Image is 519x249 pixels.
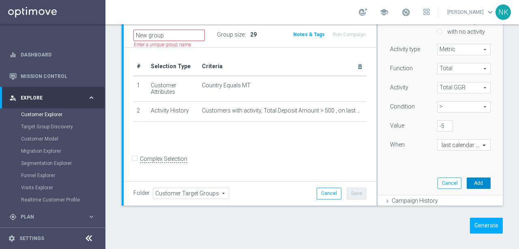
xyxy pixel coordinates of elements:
td: Activity History [148,102,199,122]
label: Complex Selection [140,155,187,163]
button: equalizer Dashboard [9,52,96,58]
i: settings [8,235,15,242]
label: with no activity [445,28,485,35]
label: Enter a unique group name [134,41,191,48]
input: Enter a name for this target group [133,30,205,41]
th: Selection Type [148,57,199,76]
button: Save [347,188,367,199]
div: Realtime Customer Profile [21,194,105,206]
span: Country Equals MT [202,82,251,89]
span: Plan [21,214,88,219]
span: 29 [250,31,257,38]
i: keyboard_arrow_right [88,94,95,102]
a: Migration Explorer [21,148,84,154]
div: Segmentation Explorer [21,157,105,169]
div: NK [495,4,511,20]
div: Explore [9,94,88,102]
button: Cancel [317,188,341,199]
button: person_search Explore keyboard_arrow_right [9,95,96,101]
a: Customer Model [21,136,84,142]
i: gps_fixed [9,213,17,221]
div: Funnel Explorer [21,169,105,182]
div: Customer Model [21,133,105,145]
i: person_search [9,94,17,102]
span: Explore [21,95,88,100]
div: Migration Explorer [21,145,105,157]
ng-select: last calendar week [437,139,491,151]
span: keyboard_arrow_down [486,8,495,17]
div: Mission Control [9,65,95,87]
label: Group size [217,31,244,38]
a: Visits Explorer [21,184,84,191]
a: Mission Control [21,65,95,87]
td: 2 [133,102,148,122]
button: Cancel [438,178,461,189]
a: Dashboard [21,44,95,65]
label: When [390,141,405,148]
div: Plan [9,213,88,221]
a: [PERSON_NAME]keyboard_arrow_down [446,6,495,18]
div: Visits Explorer [21,182,105,194]
span: Campaign History [392,197,438,204]
i: keyboard_arrow_right [88,213,95,221]
td: Customer Attributes [148,76,199,102]
span: Customers with activity, Total Deposit Amount > 500 , on last calendar week [202,107,363,114]
button: Mission Control [9,73,96,80]
a: Target Group Discovery [21,123,84,130]
label: Value [390,122,404,129]
a: Funnel Explorer [21,172,84,179]
td: 1 [133,76,148,102]
label: Activity type [390,45,420,53]
button: Generate [470,218,503,234]
label: Folder [133,190,150,197]
button: gps_fixed Plan keyboard_arrow_right [9,214,96,220]
label: Function [390,65,413,72]
button: Notes & Tags [292,30,326,39]
th: # [133,57,148,76]
i: equalizer [9,51,17,58]
span: Criteria [202,63,223,69]
label: Activity [390,84,408,91]
div: Dashboard [9,44,95,65]
button: Add [467,178,491,189]
div: Customer Explorer [21,108,105,121]
a: Customer Explorer [21,111,84,118]
i: delete_forever [357,63,363,70]
label: Condition [390,103,415,110]
a: Realtime Customer Profile [21,197,84,203]
span: school [380,8,388,17]
a: Settings [19,236,44,241]
label: : [244,31,246,38]
a: Segmentation Explorer [21,160,84,167]
div: Target Group Discovery [21,121,105,133]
